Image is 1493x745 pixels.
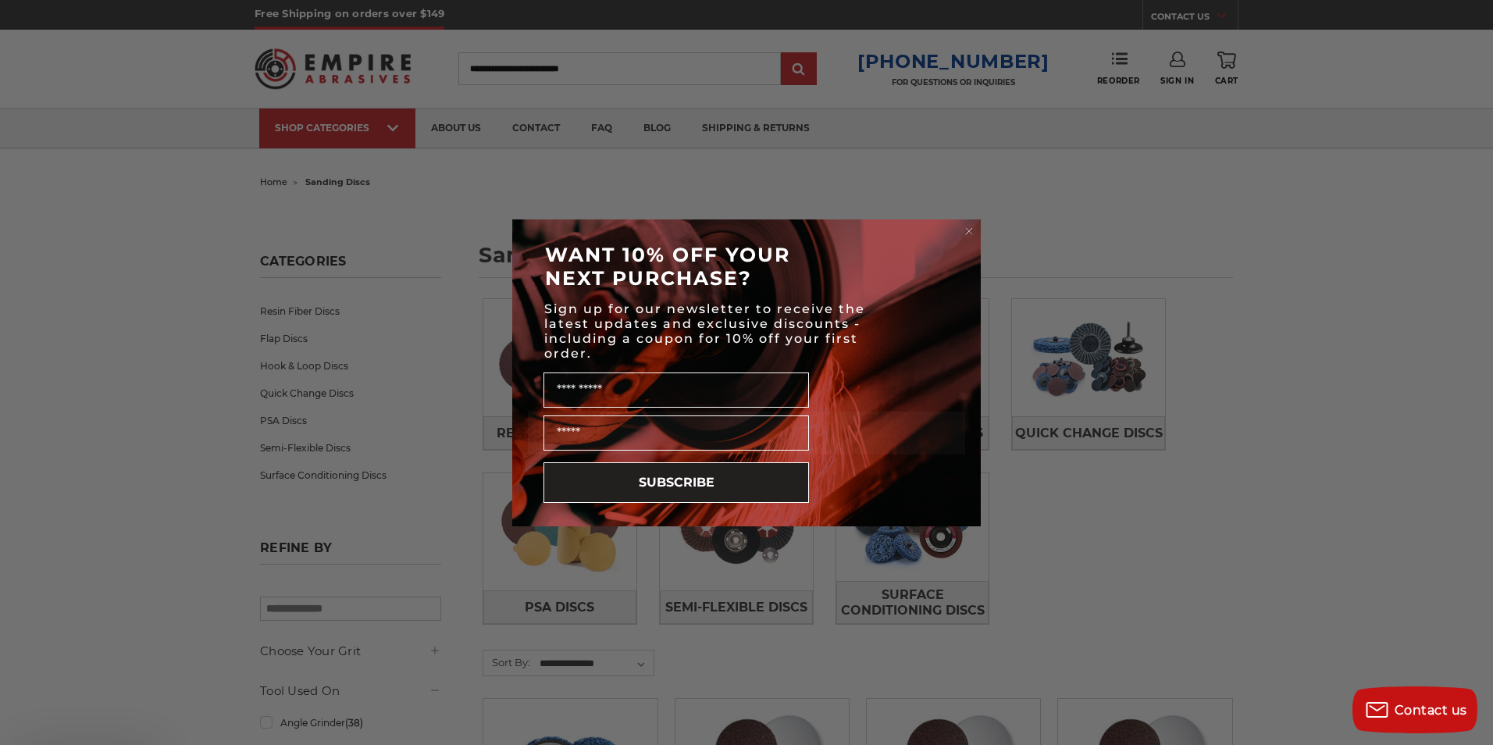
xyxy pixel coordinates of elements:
button: SUBSCRIBE [543,462,809,503]
button: Contact us [1352,686,1477,733]
span: Sign up for our newsletter to receive the latest updates and exclusive discounts - including a co... [544,301,865,361]
span: WANT 10% OFF YOUR NEXT PURCHASE? [545,243,790,290]
span: Contact us [1395,703,1467,718]
button: Close dialog [961,223,977,239]
input: Email [543,415,809,451]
